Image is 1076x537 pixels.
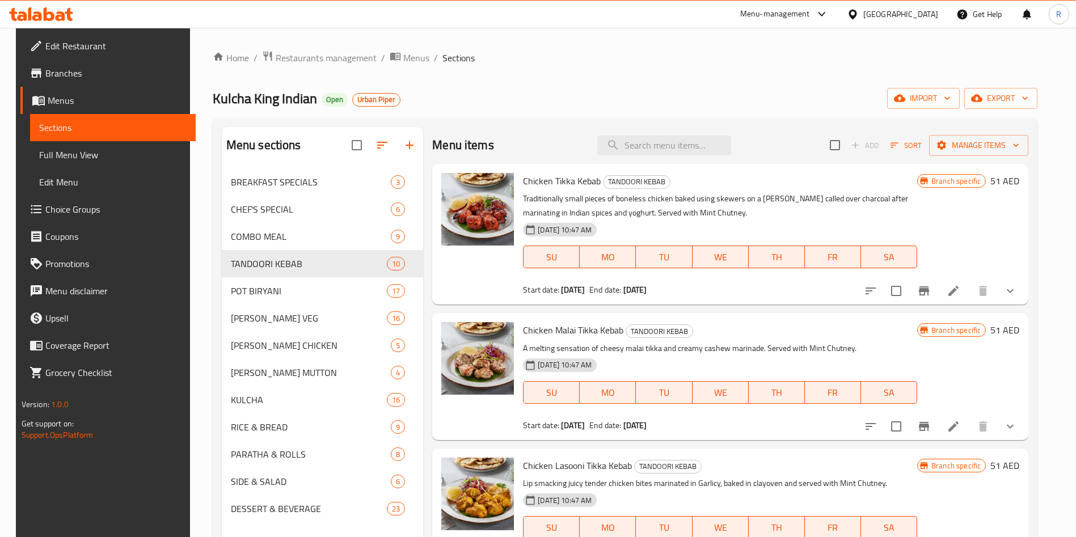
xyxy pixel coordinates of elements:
b: [DATE] [623,418,647,433]
div: [GEOGRAPHIC_DATA] [863,8,938,20]
span: MO [584,249,631,265]
span: 9 [391,422,404,433]
span: End date: [589,418,621,433]
button: WE [693,381,749,404]
div: CHEF'S SPECIAL [231,202,391,216]
span: Sections [39,121,187,134]
button: Branch-specific-item [910,413,938,440]
span: [DATE] 10:47 AM [533,495,596,506]
span: Chicken Tikka Kebab [523,172,601,189]
input: search [597,136,731,155]
span: Sort [891,139,922,152]
button: MO [580,381,636,404]
span: Start date: [523,282,559,297]
div: items [387,284,405,298]
a: Sections [30,114,196,141]
span: TH [753,384,800,401]
span: SA [866,249,913,265]
div: [PERSON_NAME] VEG16 [222,305,424,332]
span: Kulcha King Indian [213,86,317,111]
span: 1.0.0 [51,397,69,412]
span: WE [697,384,744,401]
span: Restaurants management [276,51,377,65]
span: FR [809,519,856,536]
span: [DATE] 10:47 AM [533,225,596,235]
div: items [391,475,405,488]
nav: breadcrumb [213,50,1038,65]
button: SA [861,381,917,404]
a: Edit menu item [947,420,960,433]
div: CURRY CHICKEN [231,339,391,352]
span: TU [640,249,687,265]
button: Sort [888,137,925,154]
a: Coupons [20,223,196,250]
h6: 51 AED [990,322,1019,338]
div: PARATHA & ROLLS8 [222,441,424,468]
span: export [973,91,1028,105]
span: 17 [387,286,404,297]
nav: Menu sections [222,164,424,527]
img: Chicken Tikka Kebab [441,173,514,246]
button: import [887,88,960,109]
span: Select to update [884,279,908,303]
span: BREAKFAST SPECIALS [231,175,391,189]
div: items [387,393,405,407]
span: PARATHA & ROLLS [231,447,391,461]
span: Branch specific [927,176,985,187]
a: Branches [20,60,196,87]
a: Menus [390,50,429,65]
svg: Show Choices [1003,284,1017,298]
div: Menu-management [740,7,810,21]
span: Upsell [45,311,187,325]
span: COMBO MEAL [231,230,391,243]
span: Add item [847,137,883,154]
span: 9 [391,231,404,242]
span: 3 [391,177,404,188]
span: POT BIRYANI [231,284,387,298]
button: delete [969,413,997,440]
div: SIDE & SALAD6 [222,468,424,495]
div: TANDOORI KEBAB [603,175,670,189]
span: Sort sections [369,132,396,159]
h2: Menu sections [226,137,301,154]
span: Edit Menu [39,175,187,189]
button: SU [523,246,580,268]
div: TANDOORI KEBAB [231,257,387,270]
a: Upsell [20,305,196,332]
span: SIDE & SALAD [231,475,391,488]
button: TU [636,246,692,268]
span: FR [809,384,856,401]
div: items [391,230,405,243]
span: Menu disclaimer [45,284,187,298]
a: Restaurants management [262,50,377,65]
p: Traditionally small pieces of boneless chicken baked using skewers on a [PERSON_NAME] called over... [523,192,917,220]
span: SU [528,519,575,536]
span: Urban Piper [353,95,400,104]
button: SA [861,246,917,268]
span: [PERSON_NAME] CHICKEN [231,339,391,352]
a: Coverage Report [20,332,196,359]
button: Branch-specific-item [910,277,938,305]
span: SA [866,384,913,401]
a: Edit Restaurant [20,32,196,60]
div: items [391,202,405,216]
span: End date: [589,282,621,297]
div: CURRY VEG [231,311,387,325]
span: Menus [48,94,187,107]
span: 23 [387,504,404,514]
button: TH [749,381,805,404]
div: TANDOORI KEBAB10 [222,250,424,277]
a: Grocery Checklist [20,359,196,386]
span: Manage items [938,138,1019,153]
span: Version: [22,397,49,412]
button: Manage items [929,135,1028,156]
span: Select section [823,133,847,157]
span: Coverage Report [45,339,187,352]
span: Sections [442,51,475,65]
p: Lip smacking juicy tender chicken bites marinated in Garlicy, baked in clayoven and served with M... [523,476,917,491]
div: DESSERT & BEVERAGE [231,502,387,515]
span: Promotions [45,257,187,270]
div: CHEF'S SPECIAL6 [222,196,424,223]
svg: Show Choices [1003,420,1017,433]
